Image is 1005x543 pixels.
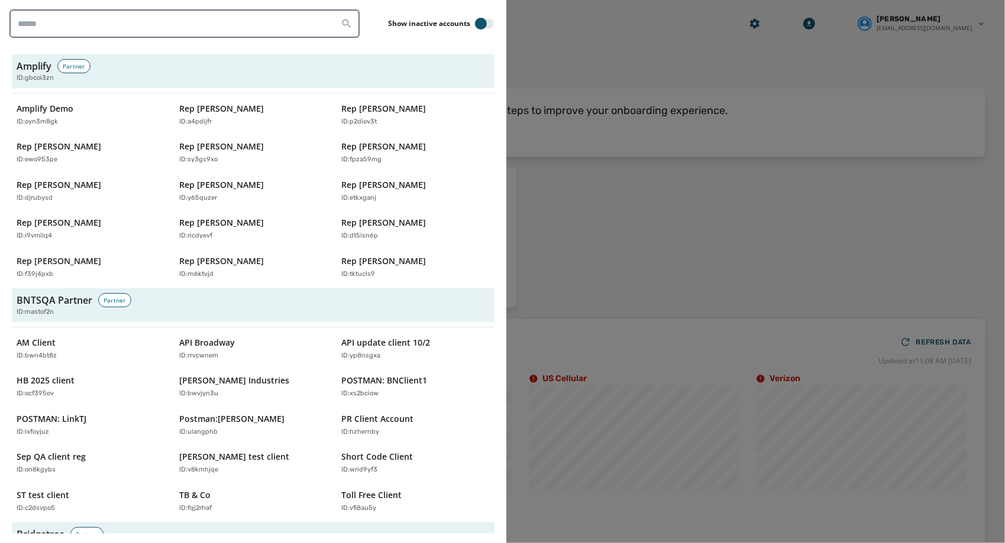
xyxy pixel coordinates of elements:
p: Rep [PERSON_NAME] [17,217,101,229]
p: ID: fqj2rhaf [179,503,212,513]
p: Short Code Client [341,451,413,463]
button: Rep [PERSON_NAME]ID:ewo953pe [12,136,170,170]
p: ID: bwvjyn3u [179,389,218,399]
p: ID: yp8nsgxa [341,351,380,361]
p: ID: f39j4pxb [17,269,53,279]
p: POSTMAN: LinkTJ [17,413,86,425]
p: ID: on8kgybs [17,465,56,475]
button: Rep [PERSON_NAME]ID:sy3gs9xo [174,136,332,170]
button: API BroadwayID:rrvcwnem [174,332,332,366]
p: Rep [PERSON_NAME] [341,103,426,115]
p: Rep [PERSON_NAME] [17,179,101,191]
p: ID: v8kmhjqe [179,465,218,475]
p: ID: p2diov3t [341,117,377,127]
p: HB 2025 client [17,375,75,386]
p: ID: dt5isn6p [341,231,378,241]
button: Rep [PERSON_NAME]ID:p2diov3t [337,98,495,132]
div: Partner [98,293,131,307]
p: ID: lxfoyjuz [17,427,49,437]
div: Partner [57,59,91,73]
p: ID: oyn3m8gk [17,117,58,127]
p: Rep [PERSON_NAME] [341,179,426,191]
p: API update client 10/2 [341,337,430,349]
p: Rep [PERSON_NAME] [179,217,264,229]
button: Sep QA client regID:on8kgybs [12,446,170,480]
button: Rep [PERSON_NAME]ID:ricdyevf [174,212,332,246]
button: Rep [PERSON_NAME]ID:f39j4pxb [12,251,170,284]
p: ID: ewo953pe [17,155,57,165]
p: [PERSON_NAME] Industries [179,375,289,386]
button: AmplifyPartnerID:gbcoi3zn [12,54,495,88]
button: Short Code ClientID:wrid9yf3 [337,446,495,480]
button: PR Client AccountID:hzhernby [337,408,495,442]
button: Rep [PERSON_NAME]ID:etkxganj [337,174,495,208]
button: Rep [PERSON_NAME]ID:y65quzer [174,174,332,208]
p: Postman:[PERSON_NAME] [179,413,285,425]
p: ID: vfi8au5y [341,503,376,513]
p: ID: y65quzer [179,193,217,203]
p: API Broadway [179,337,235,349]
button: Rep [PERSON_NAME]ID:a4pdijfr [174,98,332,132]
button: ST test clientID:c2dsvpo5 [12,485,170,518]
h3: Bridgetree [17,527,64,541]
h3: Amplify [17,59,51,73]
label: Show inactive accounts [388,19,470,28]
button: Rep [PERSON_NAME]ID:tktucls9 [337,251,495,284]
p: ID: a4pdijfr [179,117,212,127]
p: ID: ricdyevf [179,231,212,241]
span: ID: gbcoi3zn [17,73,54,83]
p: ID: djrubysd [17,193,53,203]
p: ID: rrvcwnem [179,351,218,361]
p: ID: tktucls9 [341,269,375,279]
button: POSTMAN: LinkTJID:lxfoyjuz [12,408,170,442]
p: PR Client Account [341,413,413,425]
p: ID: xs2bciow [341,389,379,399]
p: Toll Free Client [341,489,402,501]
button: Amplify DemoID:oyn3m8gk [12,98,170,132]
p: ID: i9vmilq4 [17,231,52,241]
button: HB 2025 clientID:ocf395ov [12,370,170,404]
p: Rep [PERSON_NAME] [179,179,264,191]
p: POSTMAN: BNClient1 [341,375,427,386]
p: ID: fpza59mg [341,155,382,165]
p: AM Client [17,337,56,349]
p: Rep [PERSON_NAME] [341,255,426,267]
p: Rep [PERSON_NAME] [341,217,426,229]
p: Rep [PERSON_NAME] [17,255,101,267]
button: [PERSON_NAME] test clientID:v8kmhjqe [174,446,332,480]
p: TB & Co [179,489,211,501]
button: API update client 10/2ID:yp8nsgxa [337,332,495,366]
button: [PERSON_NAME] IndustriesID:bwvjyn3u [174,370,332,404]
p: Rep [PERSON_NAME] [179,255,264,267]
p: ID: ocf395ov [17,389,54,399]
p: Rep [PERSON_NAME] [179,141,264,152]
p: Rep [PERSON_NAME] [17,141,101,152]
span: ID: mastof2n [17,307,54,317]
button: TB & CoID:fqj2rhaf [174,485,332,518]
p: [PERSON_NAME] test client [179,451,289,463]
p: ID: rn6ktvjd [179,269,214,279]
button: Rep [PERSON_NAME]ID:rn6ktvjd [174,251,332,284]
p: ID: hzhernby [341,427,379,437]
p: ID: bwn4bt8z [17,351,57,361]
p: ID: c2dsvpo5 [17,503,55,513]
p: ST test client [17,489,69,501]
p: Rep [PERSON_NAME] [341,141,426,152]
button: BNTSQA PartnerPartnerID:mastof2n [12,288,495,322]
button: Rep [PERSON_NAME]ID:djrubysd [12,174,170,208]
button: AM ClientID:bwn4bt8z [12,332,170,366]
p: Sep QA client reg [17,451,86,463]
button: Postman:[PERSON_NAME]ID:ulangphb [174,408,332,442]
p: Amplify Demo [17,103,73,115]
button: Rep [PERSON_NAME]ID:dt5isn6p [337,212,495,246]
p: ID: sy3gs9xo [179,155,218,165]
div: Partner [70,527,104,541]
button: POSTMAN: BNClient1ID:xs2bciow [337,370,495,404]
p: ID: etkxganj [341,193,376,203]
button: Rep [PERSON_NAME]ID:fpza59mg [337,136,495,170]
button: Rep [PERSON_NAME]ID:i9vmilq4 [12,212,170,246]
p: ID: ulangphb [179,427,218,437]
p: ID: wrid9yf3 [341,465,377,475]
p: Rep [PERSON_NAME] [179,103,264,115]
button: Toll Free ClientID:vfi8au5y [337,485,495,518]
